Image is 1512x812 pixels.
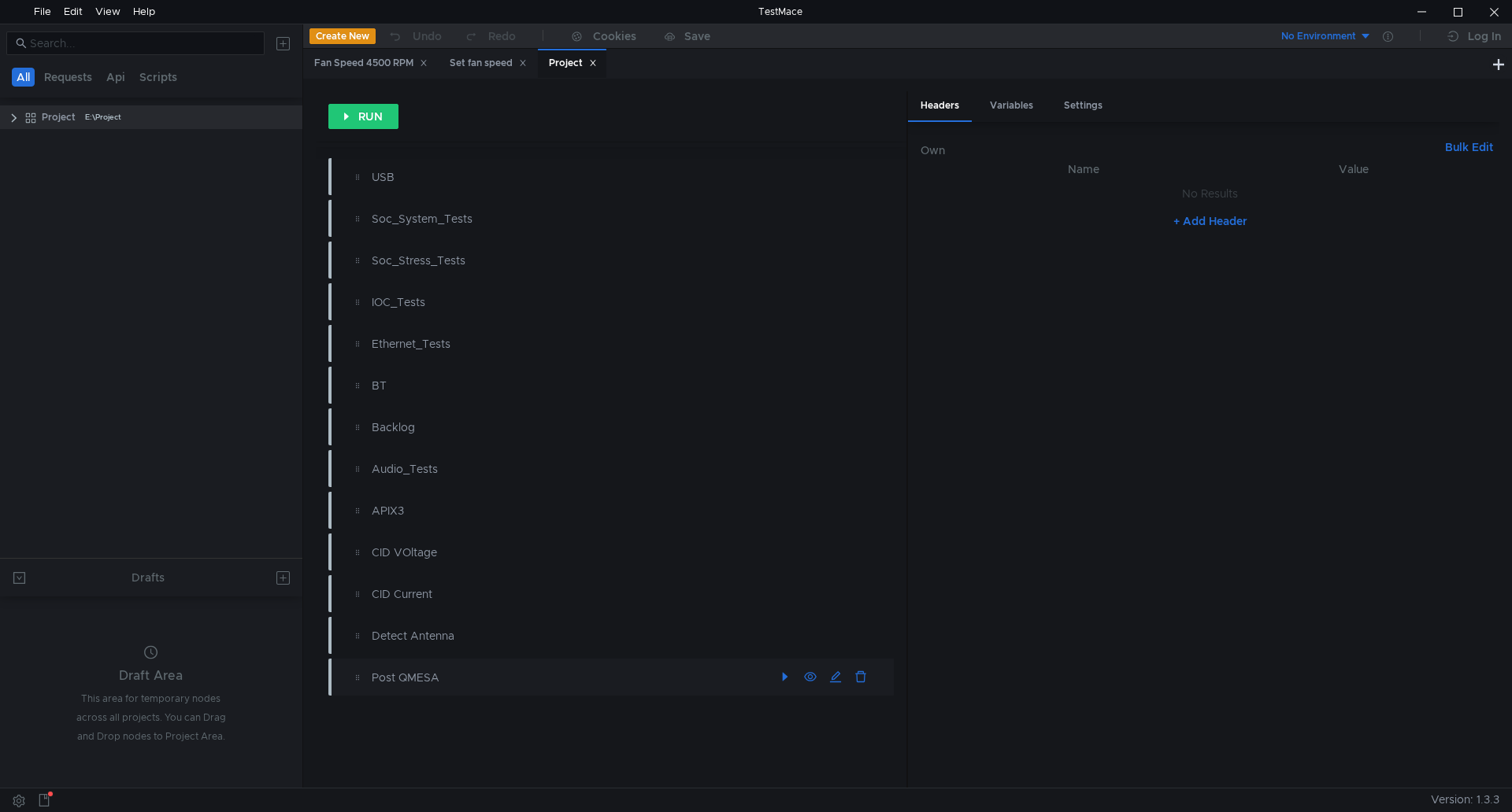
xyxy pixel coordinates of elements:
[372,335,773,352] div: Ethernet_Tests
[12,68,35,87] button: All
[372,210,773,227] div: Soc_System_Tests
[450,55,527,72] div: Set fan speed
[42,105,76,129] div: Project
[372,627,773,644] div: Detect Antenna
[453,24,527,48] button: Redo
[372,585,773,603] div: CID Current
[85,105,121,129] div: E:\Project
[39,68,97,87] button: Requests
[314,55,428,72] div: Fan Speed 4500 RPM
[372,669,773,686] div: Post QMESA
[1167,212,1254,231] button: + Add Header
[372,252,773,269] div: Soc_Stress_Tests
[372,502,773,519] div: APIX3
[372,168,773,186] div: USB
[1468,27,1501,46] div: Log In
[1431,788,1499,811] span: Version: 1.3.3
[372,460,773,478] div: Audio_Tests
[372,293,773,311] div: IOC_Tests
[1281,29,1356,44] div: No Environment
[946,160,1221,179] th: Name
[1221,160,1487,179] th: Value
[372,544,773,561] div: CID VOltage
[132,568,165,587] div: Drafts
[908,91,972,122] div: Headers
[372,419,773,436] div: Backlog
[102,68,130,87] button: Api
[488,27,516,46] div: Redo
[1262,24,1372,49] button: No Environment
[549,55,597,72] div: Project
[309,28,376,44] button: Create New
[1182,186,1238,201] nz-embed-empty: No Results
[413,27,442,46] div: Undo
[328,104,398,129] button: RUN
[593,27,636,46] div: Cookies
[372,377,773,394] div: BT
[684,31,710,42] div: Save
[921,141,1439,160] h6: Own
[1051,91,1115,120] div: Settings
[977,91,1046,120] div: Variables
[135,68,182,87] button: Scripts
[1439,138,1499,157] button: Bulk Edit
[30,35,255,52] input: Search...
[376,24,453,48] button: Undo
